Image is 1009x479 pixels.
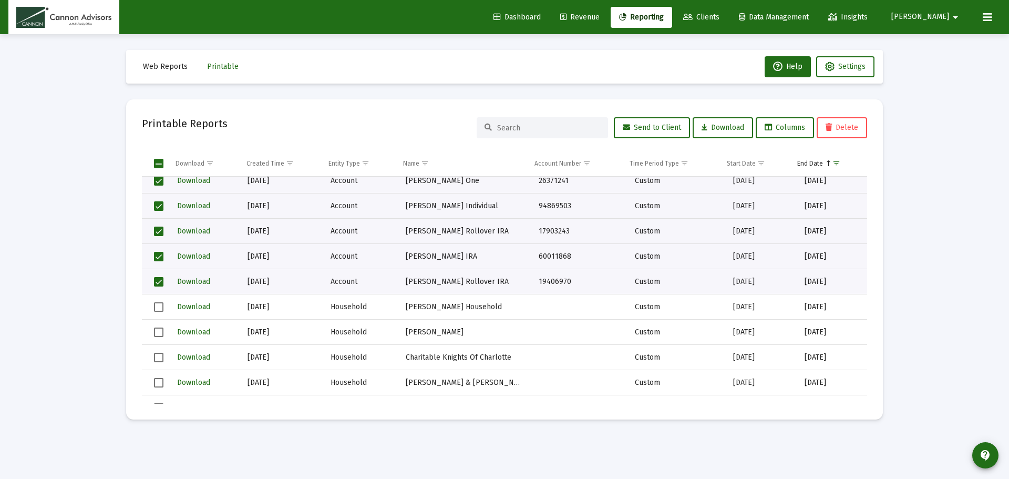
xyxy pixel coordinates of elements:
span: Printable [207,62,239,71]
div: Select row [154,328,163,337]
a: Insights [820,7,876,28]
button: Printable [199,56,247,77]
span: Settings [838,62,866,71]
td: [DATE] [726,395,797,421]
a: Data Management [730,7,817,28]
span: Show filter options for column 'Account Number' [583,159,591,167]
span: Show filter options for column 'Created Time' [286,159,294,167]
td: [DATE] [240,395,323,421]
td: [DATE] [240,193,323,219]
button: Delete [817,117,867,138]
td: [DATE] [797,244,867,269]
img: Dashboard [16,7,111,28]
td: [DATE] [726,219,797,244]
div: Select row [154,302,163,312]
td: [DATE] [240,219,323,244]
div: Select row [154,227,163,236]
input: Search [497,124,600,133]
button: Settings [816,56,874,77]
td: [DATE] [240,244,323,269]
div: Select row [154,378,163,388]
span: Download [177,378,210,387]
td: [DATE] [797,395,867,421]
span: Columns [765,123,805,132]
td: [DATE] [726,370,797,395]
div: Name [403,159,419,168]
td: [PERSON_NAME] Rollover IRA [398,219,531,244]
td: 60011868 [531,244,627,269]
td: [PERSON_NAME] Rollover IRA [398,269,531,294]
td: Custom [627,168,726,193]
td: Custom [627,320,726,345]
div: Select row [154,353,163,362]
td: [DATE] [797,370,867,395]
td: [DATE] [797,269,867,294]
div: End Date [797,159,823,168]
span: Show filter options for column 'Time Period Type' [681,159,688,167]
td: Column Time Period Type [622,151,719,176]
td: Account [323,269,398,294]
td: Household [323,345,398,370]
td: [PERSON_NAME] [398,320,531,345]
td: [PERSON_NAME] IRA [398,244,531,269]
td: Custom [627,370,726,395]
button: Download [176,400,211,415]
td: Column Created Time [239,151,321,176]
span: Reporting [619,13,664,22]
div: Select row [154,201,163,211]
button: Download [693,117,753,138]
td: [PERSON_NAME] Household [398,294,531,320]
a: Dashboard [485,7,549,28]
td: [DATE] [240,370,323,395]
td: Custom [627,269,726,294]
td: Custom [627,193,726,219]
button: Web Reports [135,56,196,77]
td: [DATE] [726,168,797,193]
td: Household [323,294,398,320]
td: [DATE] [726,193,797,219]
a: Clients [675,7,728,28]
td: Household [323,395,398,421]
td: [DATE] [726,294,797,320]
td: Column Entity Type [321,151,396,176]
button: Download [176,249,211,264]
span: Dashboard [493,13,541,22]
td: Account [323,193,398,219]
button: Download [176,223,211,239]
td: [DATE] [797,193,867,219]
button: Download [176,299,211,314]
td: Column Download [168,151,239,176]
span: Show filter options for column 'Download' [206,159,214,167]
span: Send to Client [623,123,681,132]
td: [DATE] [726,244,797,269]
td: Column Name [396,151,527,176]
button: Download [176,350,211,365]
td: [DATE] [240,168,323,193]
div: Select all [154,159,163,168]
td: Charitable Knights Of Charlotte [398,345,531,370]
span: [PERSON_NAME] [891,13,949,22]
td: [PERSON_NAME] [398,395,531,421]
div: Time Period Type [630,159,679,168]
button: Download [176,324,211,340]
span: Revenue [560,13,600,22]
td: Custom [627,345,726,370]
span: Download [177,353,210,362]
span: Data Management [739,13,809,22]
div: Account Number [534,159,581,168]
td: [DATE] [240,345,323,370]
a: Revenue [552,7,608,28]
td: Custom [627,219,726,244]
td: [DATE] [726,345,797,370]
td: Account [323,219,398,244]
td: Column End Date [790,151,859,176]
td: 94869503 [531,193,627,219]
span: Download [177,277,210,286]
td: Custom [627,244,726,269]
span: Download [177,328,210,337]
button: Download [176,173,211,188]
span: Web Reports [143,62,188,71]
td: [PERSON_NAME] One [398,168,531,193]
div: Data grid [142,151,867,404]
button: [PERSON_NAME] [879,6,974,27]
